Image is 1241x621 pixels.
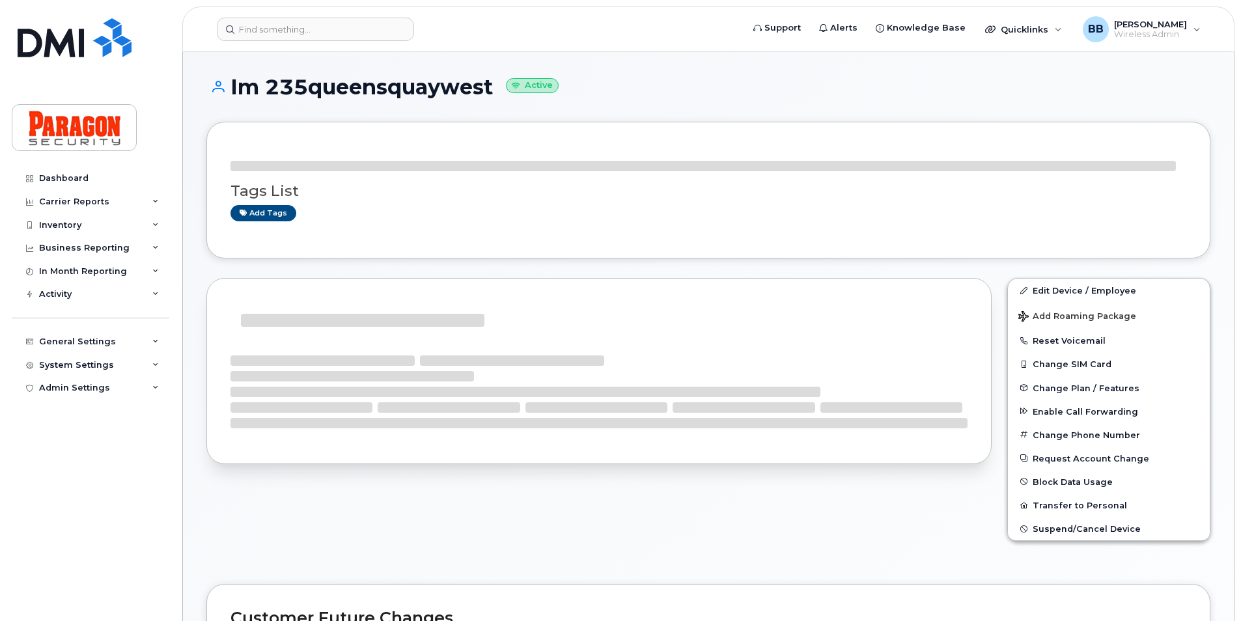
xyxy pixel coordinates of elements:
span: Suspend/Cancel Device [1033,524,1141,534]
button: Block Data Usage [1008,470,1210,493]
span: Enable Call Forwarding [1033,406,1138,416]
h1: Im 235queensquaywest [206,76,1210,98]
button: Request Account Change [1008,447,1210,470]
button: Change Phone Number [1008,423,1210,447]
button: Enable Call Forwarding [1008,400,1210,423]
button: Suspend/Cancel Device [1008,517,1210,540]
span: Add Roaming Package [1018,311,1136,324]
span: Change Plan / Features [1033,383,1139,393]
button: Transfer to Personal [1008,493,1210,517]
button: Add Roaming Package [1008,302,1210,329]
button: Change Plan / Features [1008,376,1210,400]
a: Add tags [230,205,296,221]
button: Reset Voicemail [1008,329,1210,352]
button: Change SIM Card [1008,352,1210,376]
a: Edit Device / Employee [1008,279,1210,302]
small: Active [506,78,559,93]
h3: Tags List [230,183,1186,199]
